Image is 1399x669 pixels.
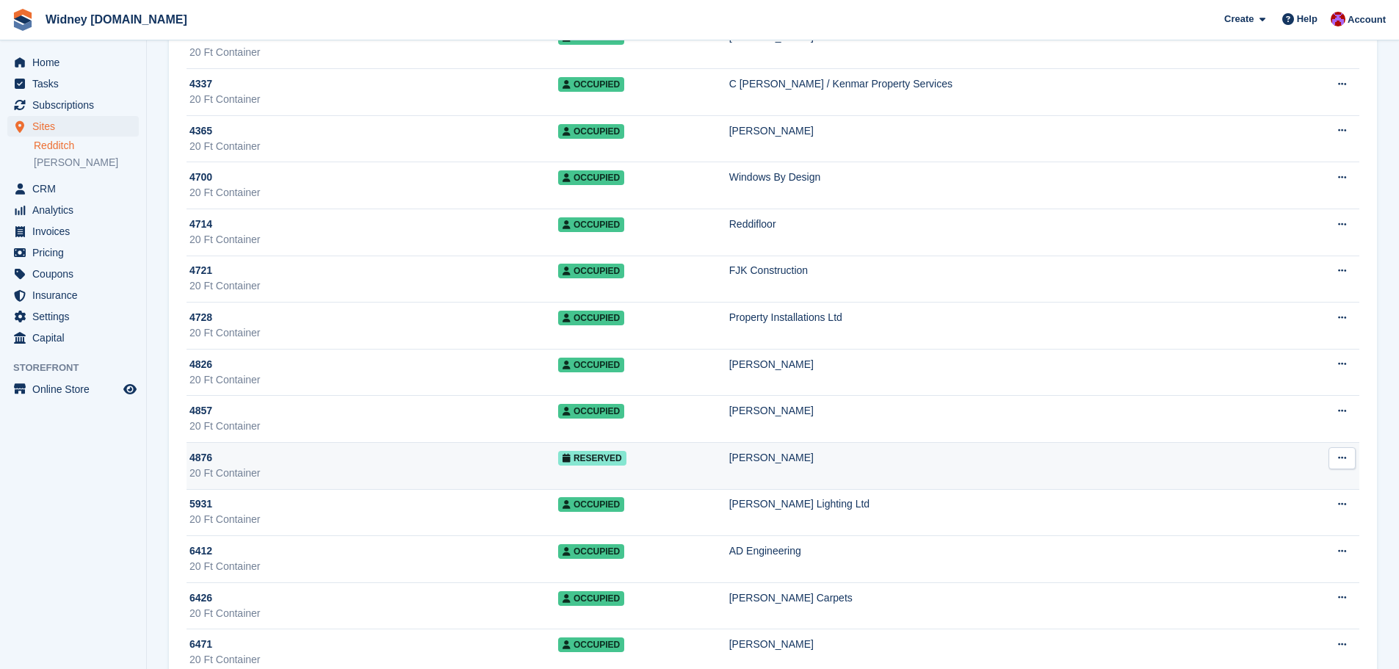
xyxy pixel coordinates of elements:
[189,170,212,185] span: 4700
[189,403,212,419] span: 4857
[7,73,139,94] a: menu
[189,450,212,466] span: 4876
[34,156,139,170] a: [PERSON_NAME]
[558,311,624,325] span: Occupied
[558,591,624,606] span: Occupied
[32,73,120,94] span: Tasks
[32,178,120,199] span: CRM
[32,116,120,137] span: Sites
[189,45,558,60] div: 20 Ft Container
[558,124,624,139] span: Occupied
[12,9,34,31] img: stora-icon-8386f47178a22dfd0bd8f6a31ec36ba5ce8667c1dd55bd0f319d3a0aa187defe.svg
[189,590,212,606] span: 6426
[729,403,1283,419] div: [PERSON_NAME]
[7,306,139,327] a: menu
[32,285,120,305] span: Insurance
[1348,12,1386,27] span: Account
[189,512,558,527] div: 20 Ft Container
[558,637,624,652] span: Occupied
[7,95,139,115] a: menu
[729,310,1283,325] div: Property Installations Ltd
[729,450,1283,466] div: [PERSON_NAME]
[32,379,120,399] span: Online Store
[189,419,558,434] div: 20 Ft Container
[729,637,1283,652] div: [PERSON_NAME]
[189,559,558,574] div: 20 Ft Container
[729,263,1283,278] div: FJK Construction
[189,217,212,232] span: 4714
[729,217,1283,232] div: Reddifloor
[558,77,624,92] span: Occupied
[7,52,139,73] a: menu
[189,606,558,621] div: 20 Ft Container
[34,139,139,153] a: Redditch
[729,357,1283,372] div: [PERSON_NAME]
[189,232,558,247] div: 20 Ft Container
[1297,12,1317,26] span: Help
[7,242,139,263] a: menu
[189,543,212,559] span: 6412
[189,496,212,512] span: 5931
[7,116,139,137] a: menu
[32,264,120,284] span: Coupons
[7,328,139,348] a: menu
[729,170,1283,185] div: Windows By Design
[32,306,120,327] span: Settings
[1331,12,1345,26] img: Jonathan Wharrad
[32,328,120,348] span: Capital
[40,7,193,32] a: Widney [DOMAIN_NAME]
[189,123,212,139] span: 4365
[558,217,624,232] span: Occupied
[189,139,558,154] div: 20 Ft Container
[189,185,558,200] div: 20 Ft Container
[729,496,1283,512] div: [PERSON_NAME] Lighting Ltd
[32,52,120,73] span: Home
[729,543,1283,559] div: AD Engineering
[32,95,120,115] span: Subscriptions
[189,466,558,481] div: 20 Ft Container
[7,264,139,284] a: menu
[189,92,558,107] div: 20 Ft Container
[729,76,1283,92] div: C [PERSON_NAME] / Kenmar Property Services
[558,264,624,278] span: Occupied
[558,404,624,419] span: Occupied
[189,357,212,372] span: 4826
[32,221,120,242] span: Invoices
[7,285,139,305] a: menu
[1224,12,1254,26] span: Create
[189,652,558,668] div: 20 Ft Container
[189,310,212,325] span: 4728
[32,242,120,263] span: Pricing
[558,451,626,466] span: Reserved
[13,361,146,375] span: Storefront
[121,380,139,398] a: Preview store
[189,263,212,278] span: 4721
[558,544,624,559] span: Occupied
[7,200,139,220] a: menu
[558,497,624,512] span: Occupied
[558,170,624,185] span: Occupied
[7,379,139,399] a: menu
[7,221,139,242] a: menu
[7,178,139,199] a: menu
[729,123,1283,139] div: [PERSON_NAME]
[189,325,558,341] div: 20 Ft Container
[189,76,212,92] span: 4337
[32,200,120,220] span: Analytics
[729,590,1283,606] div: [PERSON_NAME] Carpets
[189,372,558,388] div: 20 Ft Container
[558,358,624,372] span: Occupied
[189,637,212,652] span: 6471
[189,278,558,294] div: 20 Ft Container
